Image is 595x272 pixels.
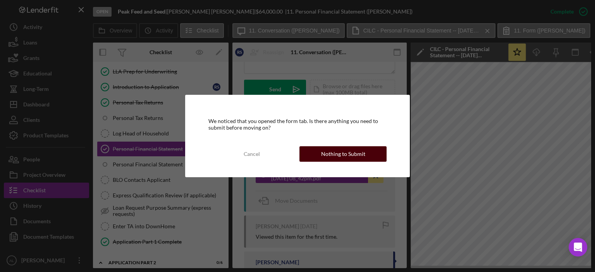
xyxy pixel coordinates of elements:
[299,146,387,162] button: Nothing to Submit
[208,146,296,162] button: Cancel
[244,146,260,162] div: Cancel
[321,146,365,162] div: Nothing to Submit
[569,238,587,257] div: Open Intercom Messenger
[208,118,387,130] div: We noticed that you opened the form tab. Is there anything you need to submit before moving on?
